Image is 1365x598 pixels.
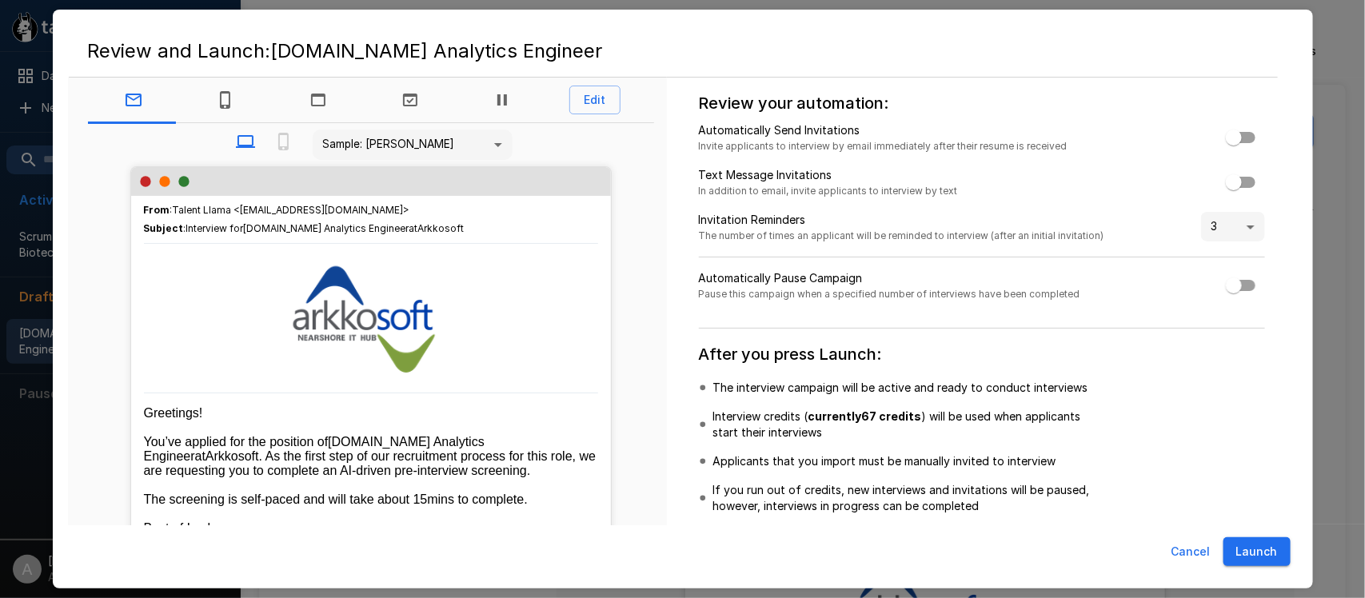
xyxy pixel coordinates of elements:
[713,409,1099,441] p: Interview credits ( ) will be used when applicants start their interviews
[699,228,1104,244] span: The number of times an applicant will be reminded to interview (after an initial invitation)
[699,90,1265,116] h6: Review your automation:
[713,453,1056,469] p: Applicants that you import must be manually invited to interview
[144,221,465,237] span: :
[144,435,329,448] span: You’ve applied for the position of
[699,341,1265,367] h6: After you press Launch:
[808,409,922,423] b: currently 67 credits
[699,167,958,183] p: Text Message Invitations
[144,521,218,535] span: Best of Luck,
[144,222,184,234] b: Subject
[144,204,170,216] b: From
[144,449,600,477] span: . As the first step of our recruitment process for this role, we are requesting you to complete a...
[409,222,418,234] span: at
[699,122,1068,138] p: Automatically Send Invitations
[144,260,598,373] img: Talent Llama
[569,86,621,115] button: Edit
[244,222,409,234] span: [DOMAIN_NAME] Analytics Engineer
[216,90,235,110] svg: Text
[699,270,1080,286] p: Automatically Pause Campaign
[1165,537,1217,567] button: Cancel
[401,90,420,110] svg: Complete
[144,202,410,218] span: : Talent Llama <[EMAIL_ADDRESS][DOMAIN_NAME]>
[186,222,244,234] span: Interview for
[713,482,1099,514] p: If you run out of credits, new interviews and invitations will be paused, however, interviews in ...
[1201,212,1265,242] div: 3
[699,183,958,199] span: In addition to email, invite applicants to interview by text
[713,380,1088,396] p: The interview campaign will be active and ready to conduct interviews
[493,90,512,110] svg: Paused
[206,449,259,463] span: Arkkosoft
[309,90,328,110] svg: Welcome
[144,435,485,463] span: [DOMAIN_NAME] Analytics Engineer
[313,130,513,160] div: Sample: [PERSON_NAME]
[699,286,1080,302] span: Pause this campaign when a specified number of interviews have been completed
[144,492,528,506] span: The screening is self-paced and will take about 15mins to complete.
[1223,537,1291,567] button: Launch
[195,449,206,463] span: at
[699,138,1068,154] span: Invite applicants to interview by email immediately after their resume is received
[124,90,143,110] svg: Email
[418,222,465,234] span: Arkkosoft
[144,406,203,420] span: Greetings!
[69,26,1297,77] h2: Review and Launch: [DOMAIN_NAME] Analytics Engineer
[699,212,1104,228] p: Invitation Reminders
